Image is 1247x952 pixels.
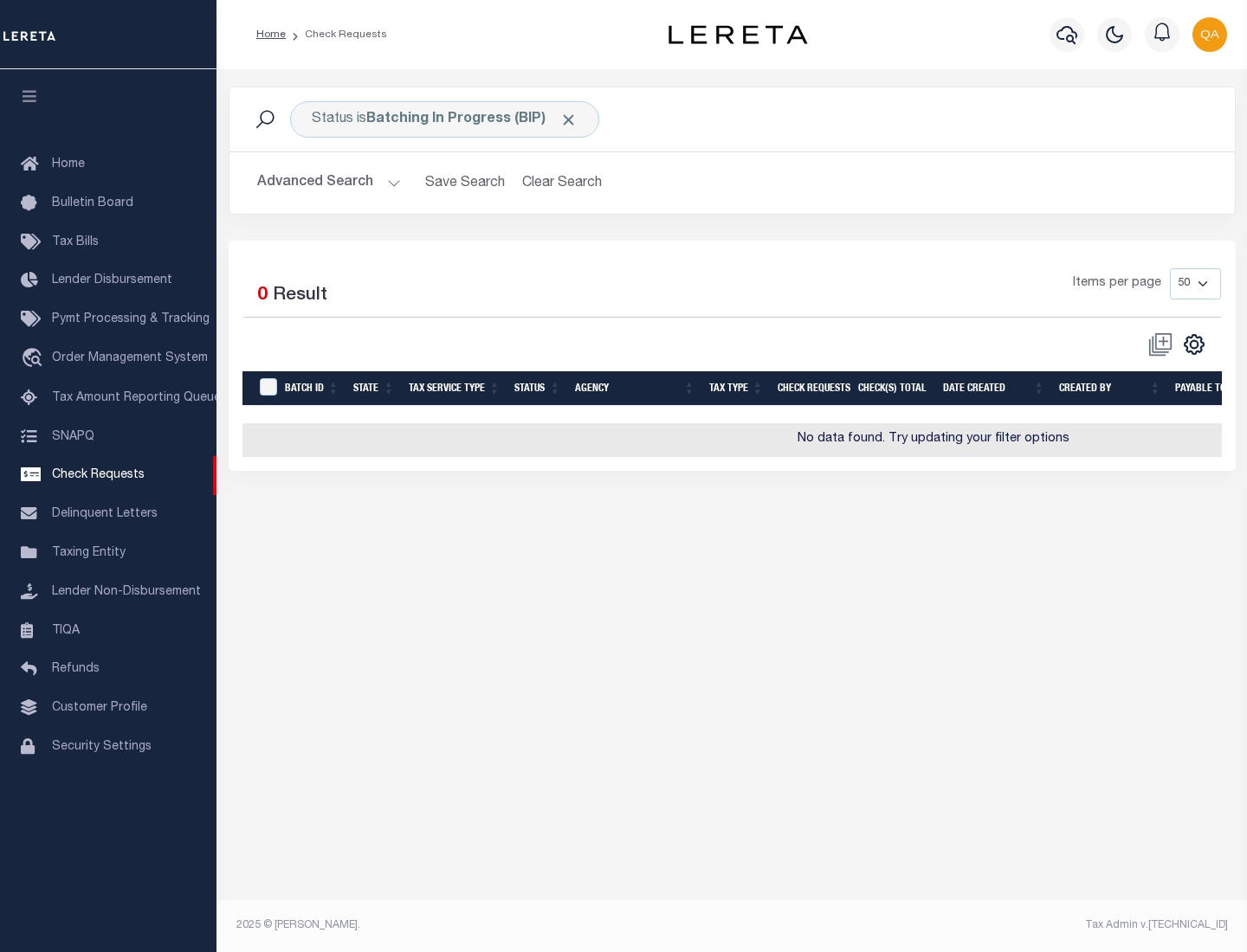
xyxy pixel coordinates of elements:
div: Status is [290,101,599,138]
th: Tax Service Type: activate to sort column ascending [402,371,507,407]
li: Check Requests [286,27,387,42]
span: Order Management System [52,352,208,364]
img: logo-dark.svg [669,25,807,44]
th: State: activate to sort column ascending [346,371,402,407]
span: TIQA [52,624,80,636]
span: Lender Non-Disbursement [52,586,201,598]
button: Clear Search [515,166,610,200]
span: Pymt Processing & Tracking [52,313,210,325]
b: Batching In Progress (BIP) [366,113,578,126]
span: Bulletin Board [52,197,133,209]
th: Agency: activate to sort column ascending [568,371,702,407]
label: Result [273,282,327,310]
span: Tax Bills [52,236,99,248]
span: Check Requests [52,469,145,481]
th: Check(s) Total [851,371,936,407]
span: Security Settings [52,741,152,753]
img: svg+xml;base64,PHN2ZyB4bWxucz0iaHR0cDovL3d3dy53My5vcmcvMjAwMC9zdmciIHBvaW50ZXItZXZlbnRzPSJub25lIi... [1192,17,1227,52]
span: Click to Remove [559,111,578,129]
span: Delinquent Letters [52,508,158,520]
span: Refunds [52,663,100,675]
span: Taxing Entity [52,547,126,559]
th: Created By: activate to sort column ascending [1052,371,1168,407]
span: Lender Disbursement [52,274,172,286]
span: Items per page [1073,274,1161,293]
th: Date Created: activate to sort column ascending [936,371,1052,407]
button: Save Search [415,166,515,200]
th: Check Requests [771,371,851,407]
span: Tax Amount Reporting Queue [52,392,221,404]
span: SNAPQ [52,430,94,442]
th: Status: activate to sort column ascending [507,371,568,407]
button: Advanced Search [257,166,401,200]
a: Home [256,29,286,40]
i: travel_explore [21,348,48,370]
th: Tax Type: activate to sort column ascending [702,371,771,407]
th: Batch Id: activate to sort column ascending [278,371,346,407]
span: Home [52,158,85,170]
div: Tax Admin v.[TECHNICAL_ID] [745,917,1228,933]
span: Customer Profile [52,702,147,714]
span: 0 [257,286,268,305]
div: 2025 © [PERSON_NAME]. [223,917,733,933]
